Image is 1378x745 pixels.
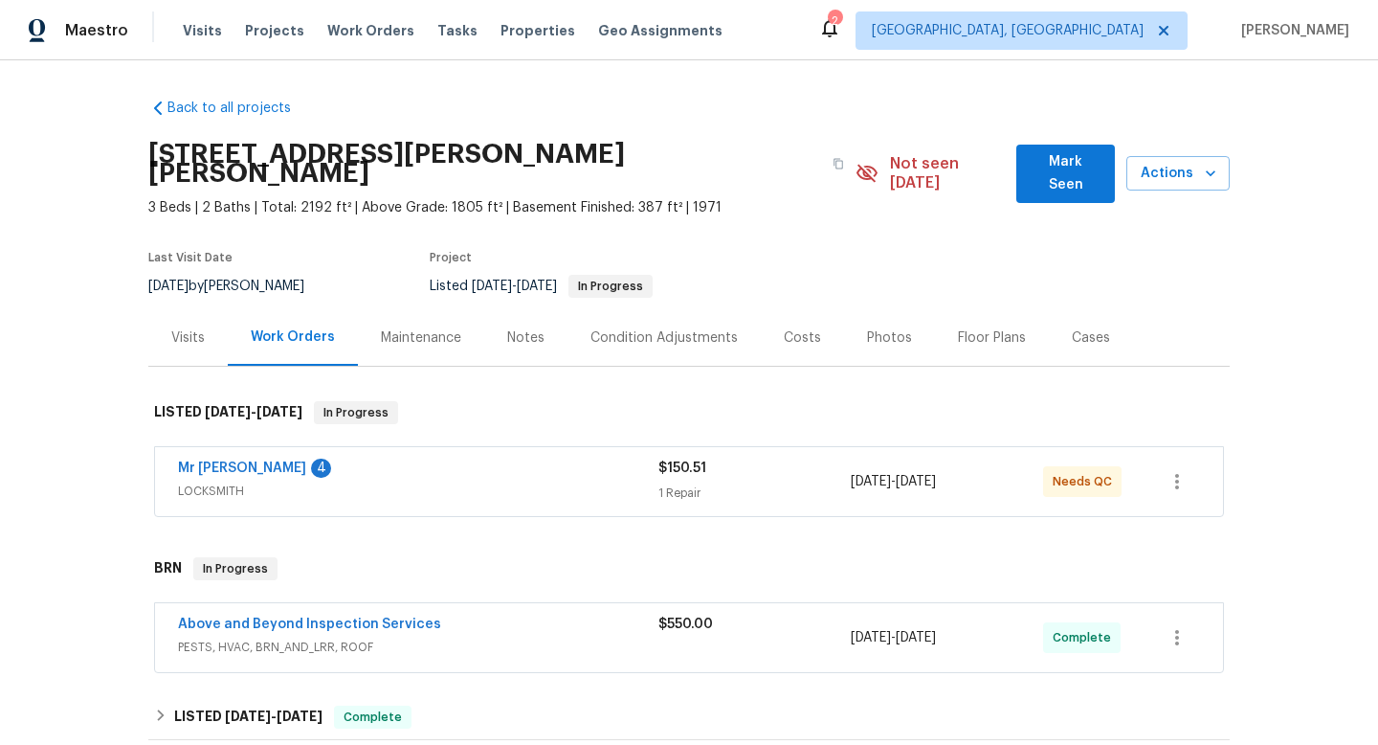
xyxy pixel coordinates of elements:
div: BRN In Progress [148,538,1230,599]
div: Cases [1072,328,1110,348]
span: [GEOGRAPHIC_DATA], [GEOGRAPHIC_DATA] [872,21,1144,40]
button: Copy Address [821,147,856,181]
span: Projects [245,21,304,40]
div: Work Orders [251,327,335,347]
span: Work Orders [327,21,414,40]
span: Actions [1142,162,1214,186]
div: Condition Adjustments [590,328,738,348]
div: Visits [171,328,205,348]
span: Visits [183,21,222,40]
span: [DATE] [851,475,891,488]
span: LOCKSMITH [178,482,658,501]
span: [DATE] [851,631,891,644]
button: Mark Seen [1016,145,1115,203]
div: by [PERSON_NAME] [148,275,327,298]
span: [DATE] [896,475,936,488]
a: Mr [PERSON_NAME] [178,462,306,475]
div: 2 [828,11,841,31]
span: $150.51 [658,462,706,475]
span: 3 Beds | 2 Baths | Total: 2192 ft² | Above Grade: 1805 ft² | Basement Finished: 387 ft² | 1971 [148,198,856,217]
span: Project [430,252,472,263]
span: - [851,472,936,491]
button: Actions [1126,156,1230,192]
span: Tasks [437,24,478,37]
span: - [225,710,322,723]
span: [DATE] [148,280,189,293]
span: [DATE] [472,280,512,293]
span: Complete [336,708,410,727]
span: - [205,405,302,418]
span: [DATE] [517,280,557,293]
div: Notes [507,328,545,348]
span: In Progress [570,281,651,292]
span: [DATE] [225,710,271,723]
h2: [STREET_ADDRESS][PERSON_NAME][PERSON_NAME] [148,145,821,183]
span: [DATE] [896,631,936,644]
a: Back to all projects [148,99,332,118]
span: Listed [430,280,653,293]
div: 1 Repair [658,484,851,503]
h6: BRN [154,557,182,580]
span: Complete [1053,628,1119,647]
div: 4 [311,459,331,478]
h6: LISTED [174,706,322,729]
span: $550.00 [658,618,713,631]
span: Mark Seen [1032,150,1100,197]
h6: LISTED [154,401,302,424]
span: - [851,628,936,647]
div: LISTED [DATE]-[DATE]Complete [148,694,1230,740]
span: [DATE] [256,405,302,418]
span: Not seen [DATE] [890,154,1006,192]
span: In Progress [195,559,276,578]
span: [DATE] [205,405,251,418]
span: PESTS, HVAC, BRN_AND_LRR, ROOF [178,638,658,657]
span: Maestro [65,21,128,40]
span: Geo Assignments [598,21,722,40]
div: LISTED [DATE]-[DATE]In Progress [148,382,1230,443]
div: Maintenance [381,328,461,348]
span: Needs QC [1053,472,1120,491]
span: Last Visit Date [148,252,233,263]
div: Floor Plans [958,328,1026,348]
span: In Progress [316,403,396,422]
div: Photos [867,328,912,348]
span: [PERSON_NAME] [1234,21,1349,40]
span: - [472,280,557,293]
span: [DATE] [277,710,322,723]
span: Properties [500,21,575,40]
div: Costs [784,328,821,348]
a: Above and Beyond Inspection Services [178,618,441,631]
